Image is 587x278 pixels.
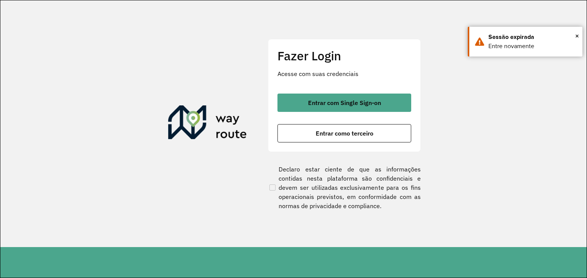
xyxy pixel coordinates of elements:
span: × [575,30,579,42]
span: Entrar como terceiro [316,130,373,136]
div: Entre novamente [488,42,577,51]
div: Sessão expirada [488,32,577,42]
button: button [277,124,411,142]
span: Entrar com Single Sign-on [308,100,381,106]
h2: Fazer Login [277,48,411,63]
label: Declaro estar ciente de que as informações contidas nesta plataforma são confidenciais e devem se... [268,165,421,210]
img: Roteirizador AmbevTech [168,105,247,142]
button: button [277,94,411,112]
button: Close [575,30,579,42]
p: Acesse com suas credenciais [277,69,411,78]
